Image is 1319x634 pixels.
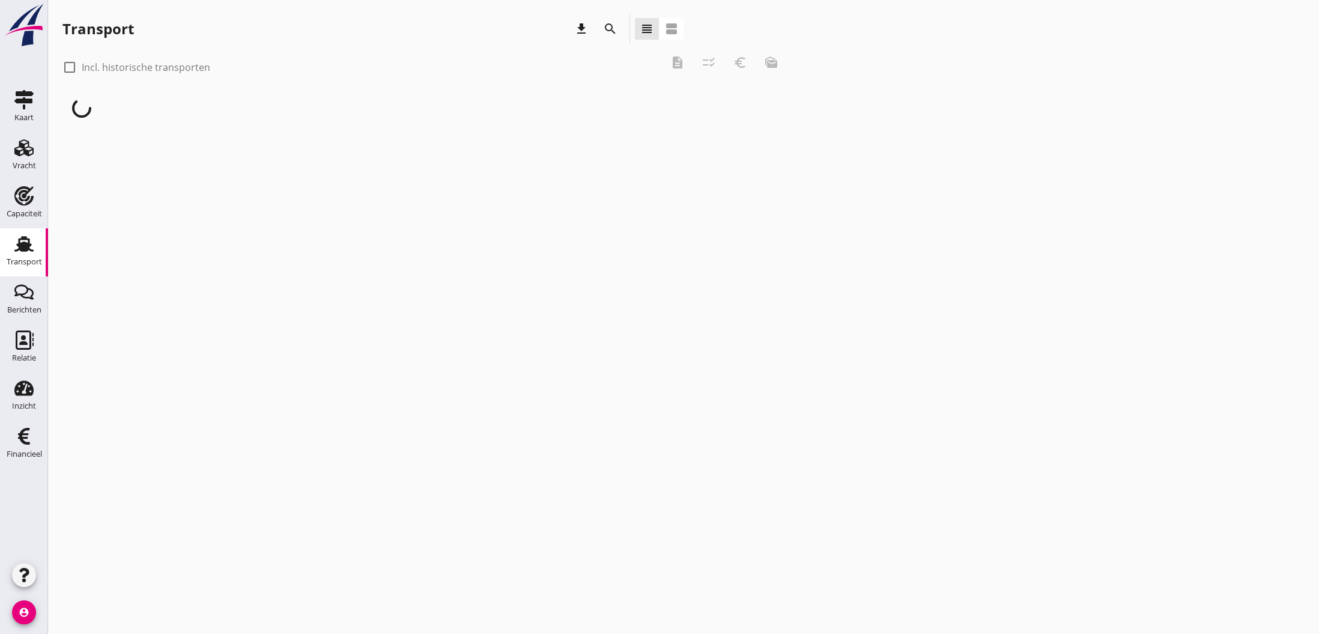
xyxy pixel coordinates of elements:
div: Vracht [13,162,36,169]
i: view_headline [640,22,654,36]
i: view_agenda [664,22,679,36]
div: Transport [62,19,134,38]
div: Berichten [7,306,41,314]
label: Incl. historische transporten [82,61,210,73]
i: account_circle [12,600,36,624]
i: search [603,22,617,36]
div: Kaart [14,114,34,121]
div: Relatie [12,354,36,362]
div: Financieel [7,450,42,458]
img: logo-small.a267ee39.svg [2,3,46,47]
div: Inzicht [12,402,36,410]
div: Transport [7,258,42,266]
i: download [574,22,589,36]
div: Capaciteit [7,210,42,218]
